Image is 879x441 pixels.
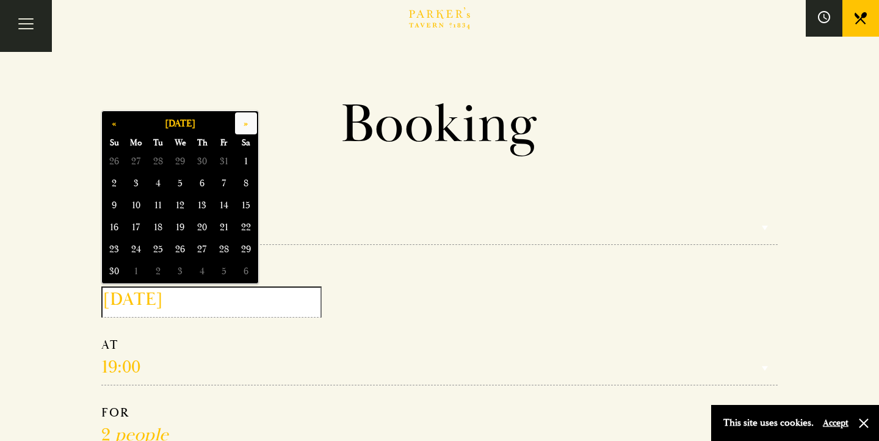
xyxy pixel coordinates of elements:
span: 26 [103,150,125,172]
span: 11 [147,194,169,216]
span: 27 [191,238,213,260]
span: 20 [191,216,213,238]
span: 9 [103,194,125,216]
span: 16 [103,216,125,238]
span: 2 [103,172,125,194]
span: 8 [235,172,257,194]
h1: Booking [92,92,787,158]
span: 18 [147,216,169,238]
span: 28 [147,150,169,172]
button: [DATE] [125,112,235,134]
span: 2 [147,260,169,282]
span: Su [103,136,125,150]
span: Sa [235,136,257,150]
span: 13 [191,194,213,216]
span: 30 [191,150,213,172]
span: 27 [125,150,147,172]
span: 31 [213,150,235,172]
span: 4 [147,172,169,194]
span: 10 [125,194,147,216]
span: 28 [213,238,235,260]
span: 1 [235,150,257,172]
span: 3 [125,172,147,194]
button: « [103,112,125,134]
span: 26 [169,238,191,260]
span: 23 [103,238,125,260]
span: 12 [169,194,191,216]
span: 6 [235,260,257,282]
span: 6 [191,172,213,194]
span: 21 [213,216,235,238]
span: Th [191,136,213,150]
button: » [235,112,257,134]
span: 5 [169,172,191,194]
span: Tu [147,136,169,150]
span: 5 [213,260,235,282]
span: 30 [103,260,125,282]
span: 14 [213,194,235,216]
button: Close and accept [858,417,870,429]
button: Accept [823,417,848,429]
span: 7 [213,172,235,194]
p: This site uses cookies. [723,414,814,432]
span: 24 [125,238,147,260]
span: 1 [125,260,147,282]
span: 19 [169,216,191,238]
span: 29 [235,238,257,260]
span: Mo [125,136,147,150]
span: 15 [235,194,257,216]
span: 17 [125,216,147,238]
span: We [169,136,191,150]
span: 4 [191,260,213,282]
span: 29 [169,150,191,172]
span: 3 [169,260,191,282]
span: Fr [213,136,235,150]
span: 25 [147,238,169,260]
span: 22 [235,216,257,238]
